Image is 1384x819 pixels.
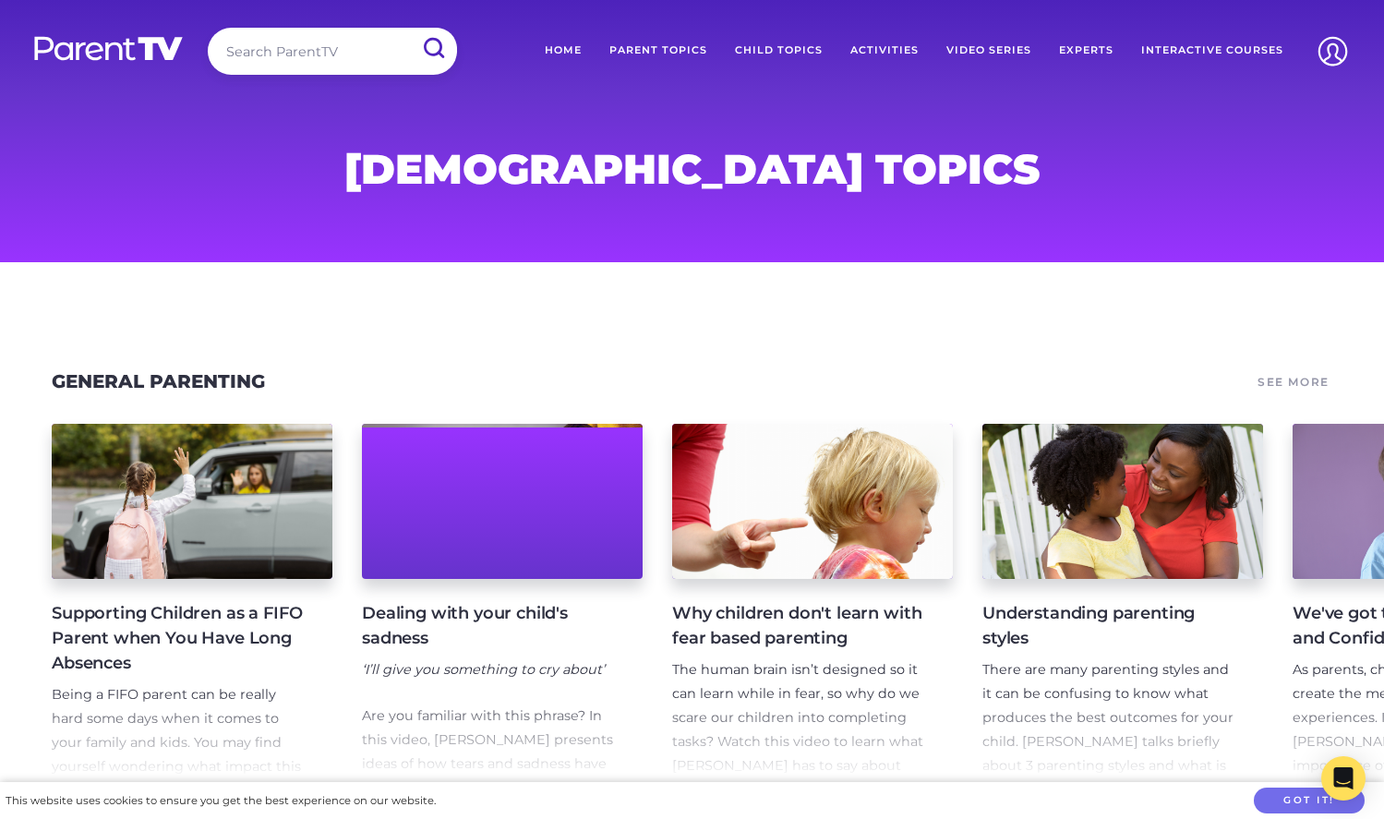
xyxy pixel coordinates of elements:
[672,601,923,651] h4: Why children don't learn with fear based parenting
[362,601,613,651] h4: Dealing with your child's sadness
[52,424,332,778] a: Supporting Children as a FIFO Parent when You Have Long Absences Being a FIFO parent can be reall...
[208,28,457,75] input: Search ParentTV
[836,28,933,74] a: Activities
[531,28,596,74] a: Home
[1254,788,1365,814] button: Got it!
[1255,369,1332,395] a: See More
[596,28,721,74] a: Parent Topics
[933,28,1045,74] a: Video Series
[409,28,457,69] input: Submit
[1309,28,1356,75] img: Account
[1321,756,1366,801] div: Open Intercom Messenger
[982,601,1234,651] h4: Understanding parenting styles
[32,35,185,62] img: parenttv-logo-white.4c85aaf.svg
[362,424,643,778] a: Dealing with your child's sadness ‘I’ll give you something to cry about’ Are you familiar with th...
[362,661,605,678] em: ‘I’ll give you something to cry about’
[1127,28,1297,74] a: Interactive Courses
[721,28,836,74] a: Child Topics
[1045,28,1127,74] a: Experts
[52,370,265,392] a: General Parenting
[52,601,303,676] h4: Supporting Children as a FIFO Parent when You Have Long Absences
[982,424,1263,778] a: Understanding parenting styles There are many parenting styles and it can be confusing to know wh...
[672,424,953,778] a: Why children don't learn with fear based parenting The human brain isn’t designed so it can learn...
[247,151,1137,187] h1: [DEMOGRAPHIC_DATA] Topics
[6,791,436,811] div: This website uses cookies to ensure you get the best experience on our website.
